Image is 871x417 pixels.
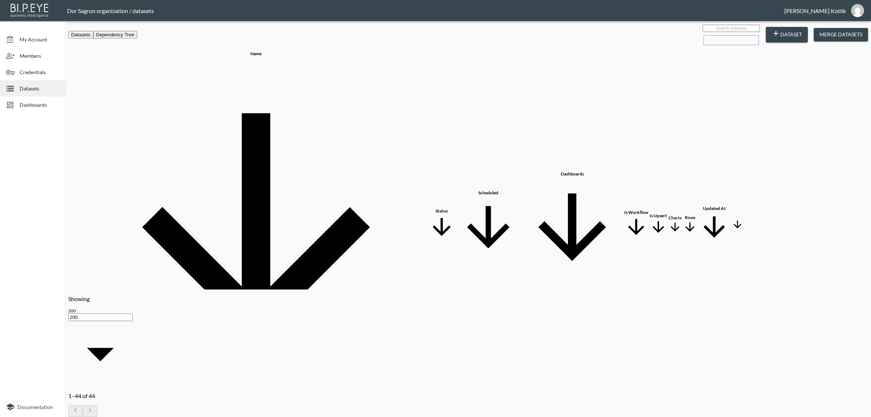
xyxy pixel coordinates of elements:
[67,7,784,14] div: Dor Sagron organization / datasets
[85,51,427,56] div: Name
[851,4,864,17] img: 531933d148c321bd54990e2d729438bd
[698,206,730,244] span: Updated At
[650,213,667,218] div: Is Upsert
[428,208,455,242] span: Status
[9,2,51,18] img: bipeye-logo
[766,27,808,43] button: Dataset
[68,295,132,302] p: Showing
[846,2,869,19] button: dinak@ibi.co.il
[68,405,83,417] button: Go to previous page
[20,101,60,109] span: Dashboards
[85,51,427,399] span: Name
[457,190,520,195] div: Scheduled
[428,208,455,214] div: Status
[624,210,648,215] div: Is Workflow
[683,215,697,220] div: Rows
[683,215,697,235] span: Rows
[20,85,60,92] span: Datasets
[68,308,132,313] div: 200
[624,210,648,240] span: Is Workflow
[522,171,623,279] span: Dashboards
[668,215,682,235] span: Charts
[698,206,730,211] div: Updated At
[522,171,623,177] div: Dashboards
[650,213,667,237] span: Is Upsert
[68,31,93,39] button: Datasets
[20,52,60,60] span: Members
[68,31,137,39] div: Platform
[814,28,868,41] button: Merge Datasets
[20,36,60,43] span: My Account
[20,68,60,76] span: Credentials
[68,392,132,399] p: 1–44 of 44
[703,25,760,32] input: Search datasets
[17,404,53,410] span: Documentation
[83,405,97,417] button: Go to next page
[457,190,520,260] span: Scheduled
[784,7,846,14] div: [PERSON_NAME] Kotlik
[6,402,60,411] a: Documentation
[93,31,137,39] button: Dependency Tree
[668,215,682,220] div: Charts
